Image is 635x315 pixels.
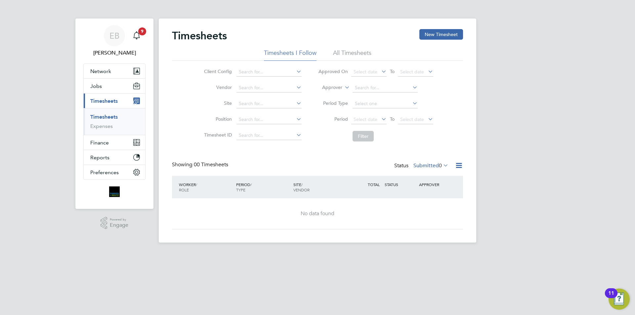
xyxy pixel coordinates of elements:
span: Reports [90,154,109,161]
button: Finance [84,135,145,150]
button: Network [84,64,145,78]
label: Site [202,100,232,106]
li: Timesheets I Follow [264,49,317,61]
span: 9 [138,27,146,35]
span: To [388,67,397,76]
input: Search for... [236,115,302,124]
span: Select date [400,69,424,75]
a: Powered byEngage [101,217,129,229]
h2: Timesheets [172,29,227,42]
span: To [388,115,397,123]
span: / [250,182,252,187]
div: STATUS [383,178,417,190]
input: Search for... [236,99,302,108]
div: WORKER [177,178,234,196]
label: Timesheet ID [202,132,232,138]
a: Go to home page [83,186,146,197]
button: Jobs [84,79,145,93]
span: EB [109,31,119,40]
button: New Timesheet [419,29,463,40]
label: Approver [313,84,342,91]
span: Powered by [110,217,128,222]
a: 9 [130,25,143,46]
span: Select date [400,116,424,122]
input: Search for... [236,67,302,77]
span: 0 [439,162,442,169]
li: All Timesheets [333,49,371,61]
span: Ellie Bowen [83,49,146,57]
span: / [196,182,197,187]
a: EB[PERSON_NAME] [83,25,146,57]
input: Search for... [353,83,418,93]
span: TOTAL [368,182,380,187]
label: Period [318,116,348,122]
div: Status [394,161,450,171]
span: Select date [354,116,377,122]
span: TYPE [236,187,245,192]
label: Submitted [413,162,448,169]
img: bromak-logo-retina.png [109,186,120,197]
span: / [301,182,303,187]
div: APPROVER [417,178,452,190]
label: Approved On [318,68,348,74]
span: Finance [90,139,109,146]
button: Open Resource Center, 11 new notifications [609,289,630,310]
label: Client Config [202,68,232,74]
button: Reports [84,150,145,165]
span: Jobs [90,83,102,89]
span: Timesheets [90,98,118,104]
span: VENDOR [293,187,310,192]
button: Timesheets [84,94,145,108]
input: Search for... [236,83,302,93]
span: Preferences [90,169,119,176]
div: 11 [608,293,614,302]
div: No data found [179,210,456,217]
span: Engage [110,222,128,228]
label: Vendor [202,84,232,90]
label: Period Type [318,100,348,106]
span: Select date [354,69,377,75]
nav: Main navigation [75,19,153,209]
div: Showing [172,161,230,168]
button: Preferences [84,165,145,179]
span: 00 Timesheets [194,161,228,168]
span: ROLE [179,187,189,192]
span: Network [90,68,111,74]
div: SITE [292,178,349,196]
a: Expenses [90,123,113,129]
input: Search for... [236,131,302,140]
div: Timesheets [84,108,145,135]
button: Filter [353,131,374,141]
div: PERIOD [234,178,292,196]
input: Select one [353,99,418,108]
label: Position [202,116,232,122]
a: Timesheets [90,114,118,120]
